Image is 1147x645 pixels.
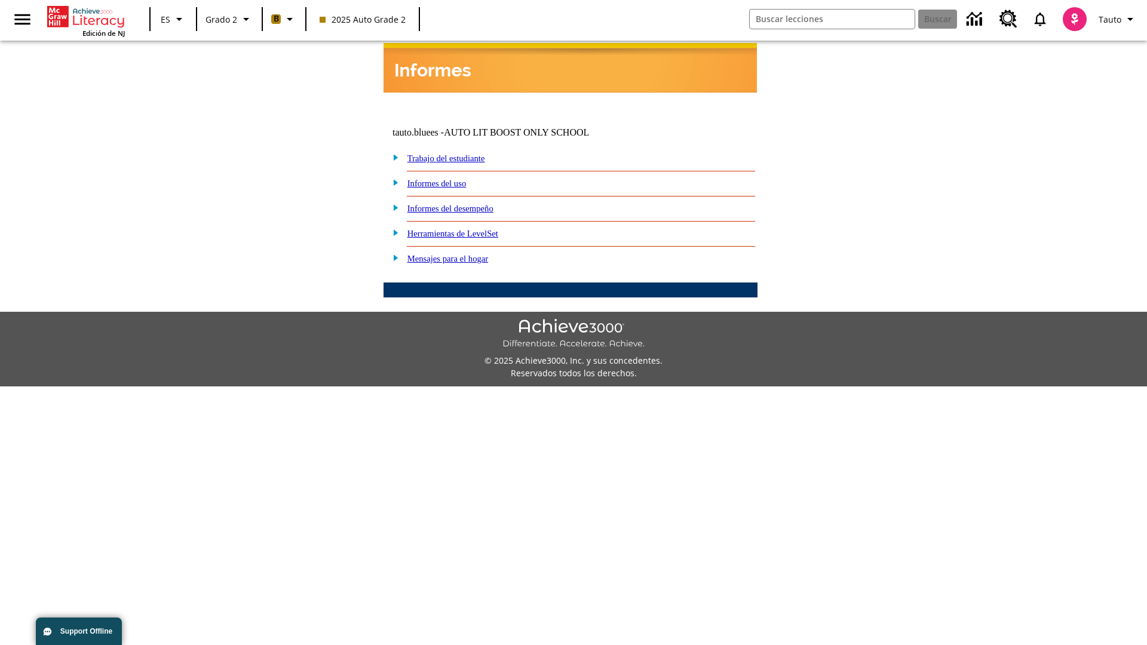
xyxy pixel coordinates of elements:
[407,204,493,213] a: Informes del desempeño
[392,127,612,138] td: tauto.bluees -
[444,127,589,137] nobr: AUTO LIT BOOST ONLY SCHOOL
[1063,7,1087,31] img: avatar image
[154,8,192,30] button: Lenguaje: ES, Selecciona un idioma
[5,2,40,37] button: Abrir el menú lateral
[387,252,399,263] img: plus.gif
[387,202,399,213] img: plus.gif
[387,177,399,188] img: plus.gif
[320,13,406,26] span: 2025 Auto Grade 2
[407,153,485,163] a: Trabajo del estudiante
[1056,4,1094,35] button: Escoja un nuevo avatar
[1025,4,1056,35] a: Notificaciones
[274,11,279,26] span: B
[1099,13,1121,26] span: Tauto
[161,13,170,26] span: ES
[959,3,992,36] a: Centro de información
[992,3,1025,35] a: Centro de recursos, Se abrirá en una pestaña nueva.
[206,13,237,26] span: Grado 2
[82,29,125,38] span: Edición de NJ
[502,319,645,349] img: Achieve3000 Differentiate Accelerate Achieve
[407,229,498,238] a: Herramientas de LevelSet
[47,4,125,38] div: Portada
[1094,8,1142,30] button: Perfil/Configuración
[201,8,258,30] button: Grado: Grado 2, Elige un grado
[407,254,489,263] a: Mensajes para el hogar
[387,227,399,238] img: plus.gif
[36,618,122,645] button: Support Offline
[387,152,399,162] img: plus.gif
[60,627,112,635] span: Support Offline
[407,179,467,188] a: Informes del uso
[384,43,757,93] img: header
[266,8,302,30] button: Boost El color de la clase es anaranjado claro. Cambiar el color de la clase.
[750,10,915,29] input: Buscar campo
